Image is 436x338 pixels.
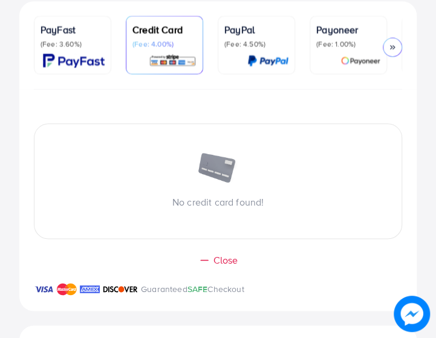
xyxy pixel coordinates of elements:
img: image [197,153,239,184]
p: Credit Card [132,22,197,37]
p: (Fee: 1.00%) [316,39,380,49]
img: card [340,54,380,68]
p: Payoneer [316,22,380,37]
span: Close [213,253,238,267]
p: (Fee: 4.50%) [224,39,288,49]
p: (Fee: 3.60%) [41,39,105,49]
p: No credit card found! [34,195,402,209]
img: brand [103,282,138,296]
img: brand [57,282,77,296]
img: brand [34,282,54,296]
img: image [396,298,428,330]
img: card [247,54,288,68]
img: card [43,54,105,68]
p: PayPal [224,22,288,37]
p: (Fee: 4.00%) [132,39,197,49]
p: PayFast [41,22,105,37]
img: card [149,54,197,68]
span: SAFE [187,283,208,295]
p: Guaranteed Checkout [141,282,244,296]
img: brand [80,282,100,296]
